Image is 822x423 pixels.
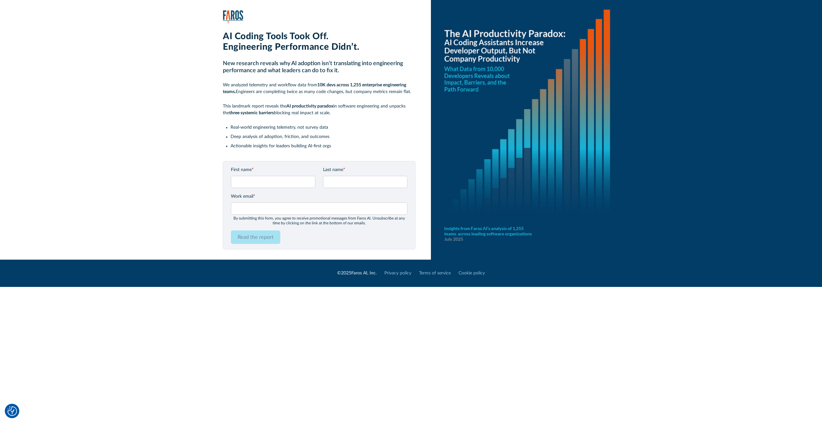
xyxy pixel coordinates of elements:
form: Email Form [231,167,407,244]
h1: Engineering Performance Didn’t. [223,42,415,53]
li: Deep analysis of adoption, friction, and outcomes [231,134,415,140]
h2: New research reveals why AI adoption isn’t translating into engineering performance and what lead... [223,60,415,74]
p: This landmark report reveals the in software engineering and unpacks the blocking real impact at ... [223,103,415,117]
label: Last name [323,167,407,173]
div: © Faros AI, Inc. [337,270,377,277]
strong: AI productivity paradox [286,104,333,108]
strong: three systemic barriers [229,111,274,115]
label: Work email [231,193,407,200]
button: Cookie Settings [7,406,17,416]
p: We analyzed telemetry and workflow data from Engineers are completing twice as many code changes,... [223,82,415,95]
span: 2025 [341,271,351,275]
img: Faros Logo [223,10,243,23]
li: Real-world engineering telemetry, not survey data [231,124,415,131]
div: By submitting this form, you agree to receive promotional messages from Faros Al. Unsubscribe at ... [231,216,407,225]
h1: AI Coding Tools Took Off. [223,31,415,42]
input: Read the report [231,230,280,244]
a: Cookie policy [459,270,485,277]
li: Actionable insights for leaders building AI-first orgs [231,143,415,150]
a: Terms of service [419,270,451,277]
label: First name [231,167,315,173]
img: Revisit consent button [7,406,17,416]
a: Privacy policy [384,270,411,277]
